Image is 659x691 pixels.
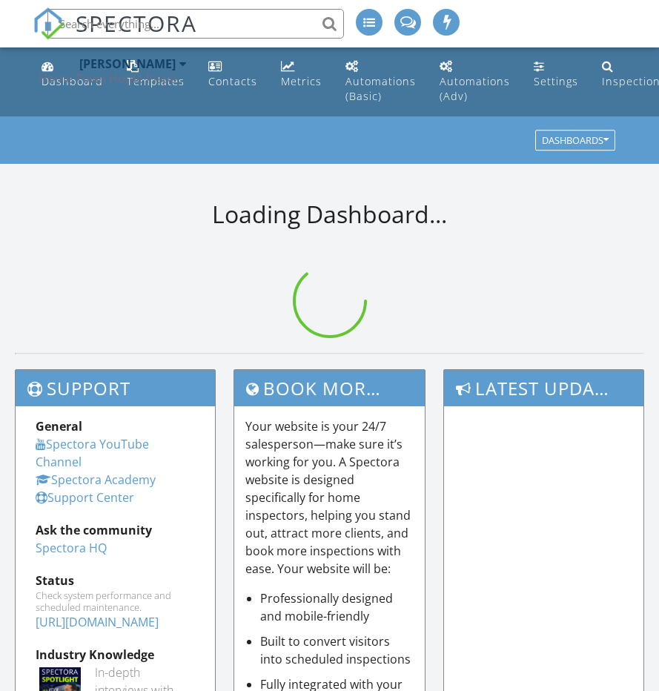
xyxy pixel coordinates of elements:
[39,71,187,86] div: Home Town Home Inspections
[434,53,516,110] a: Automations (Advanced)
[281,74,322,88] div: Metrics
[345,74,416,103] div: Automations (Basic)
[340,53,422,110] a: Automations (Basic)
[542,136,609,146] div: Dashboards
[36,436,149,470] a: Spectora YouTube Channel
[534,74,578,88] div: Settings
[79,56,176,71] div: [PERSON_NAME]
[245,417,414,578] p: Your website is your 24/7 salesperson—make sure it’s working for you. A Spectora website is desig...
[260,589,414,625] li: Professionally designed and mobile-friendly
[528,53,584,96] a: Settings
[36,540,107,556] a: Spectora HQ
[47,9,344,39] input: Search everything...
[36,589,195,613] div: Check system performance and scheduled maintenance.
[36,418,82,434] strong: General
[535,130,615,151] button: Dashboards
[36,614,159,630] a: [URL][DOMAIN_NAME]
[208,74,257,88] div: Contacts
[16,370,215,406] h3: Support
[36,489,134,506] a: Support Center
[444,370,643,406] h3: Latest Updates
[275,53,328,96] a: Metrics
[36,572,195,589] div: Status
[36,472,156,488] a: Spectora Academy
[36,521,195,539] div: Ask the community
[36,646,195,664] div: Industry Knowledge
[440,74,510,103] div: Automations (Adv)
[234,370,425,406] h3: Book More Inspections
[260,632,414,668] li: Built to convert visitors into scheduled inspections
[202,53,263,96] a: Contacts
